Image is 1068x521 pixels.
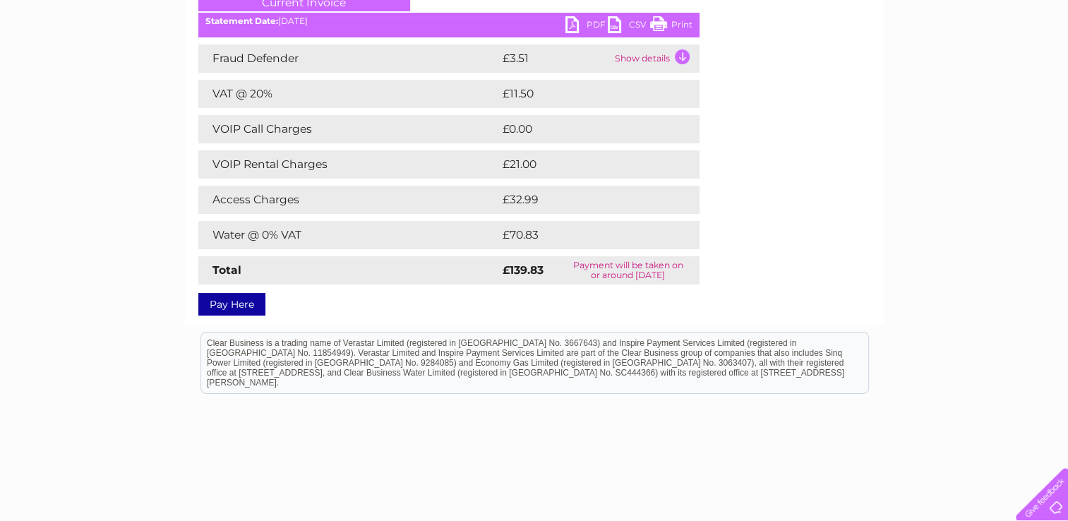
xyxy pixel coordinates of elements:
[855,60,886,71] a: Energy
[499,44,611,73] td: £3.51
[557,256,699,285] td: Payment will be taken on or around [DATE]
[608,16,650,37] a: CSV
[198,16,700,26] div: [DATE]
[894,60,937,71] a: Telecoms
[198,293,265,316] a: Pay Here
[205,16,278,26] b: Statement Date:
[201,8,868,68] div: Clear Business is a trading name of Verastar Limited (registered in [GEOGRAPHIC_DATA] No. 3667643...
[499,150,670,179] td: £21.00
[499,80,668,108] td: £11.50
[974,60,1009,71] a: Contact
[611,44,700,73] td: Show details
[198,150,499,179] td: VOIP Rental Charges
[945,60,966,71] a: Blog
[820,60,846,71] a: Water
[37,37,109,80] img: logo.png
[499,221,671,249] td: £70.83
[499,186,671,214] td: £32.99
[198,186,499,214] td: Access Charges
[499,115,667,143] td: £0.00
[212,263,241,277] strong: Total
[198,221,499,249] td: Water @ 0% VAT
[198,115,499,143] td: VOIP Call Charges
[565,16,608,37] a: PDF
[1021,60,1055,71] a: Log out
[198,80,499,108] td: VAT @ 20%
[198,44,499,73] td: Fraud Defender
[503,263,544,277] strong: £139.83
[802,7,899,25] a: 0333 014 3131
[650,16,692,37] a: Print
